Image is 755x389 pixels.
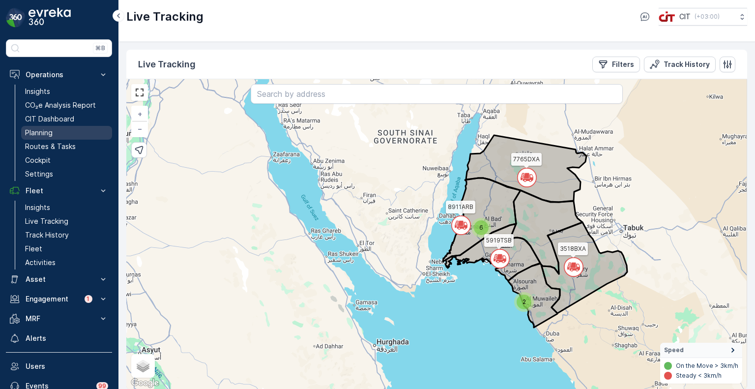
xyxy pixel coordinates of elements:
[132,85,147,100] a: View Fullscreen
[25,216,68,226] p: Live Tracking
[25,87,50,96] p: Insights
[21,167,112,181] a: Settings
[6,309,112,329] button: MRF
[21,153,112,167] a: Cockpit
[21,201,112,214] a: Insights
[26,186,92,196] p: Fleet
[6,181,112,201] button: Fleet
[138,124,143,133] span: −
[523,298,526,305] span: 2
[514,292,534,312] div: 2
[26,361,108,371] p: Users
[660,343,742,358] summary: Speed
[21,256,112,269] a: Activities
[659,8,747,26] button: CIT(+03:00)
[132,355,154,377] a: Layers
[659,11,675,22] img: cit-logo_pOk6rL0.png
[87,295,90,303] p: 1
[26,333,108,343] p: Alerts
[6,329,112,348] a: Alerts
[138,110,142,118] span: +
[664,60,710,69] p: Track History
[132,121,147,136] a: Zoom Out
[21,228,112,242] a: Track History
[25,244,42,254] p: Fleet
[21,85,112,98] a: Insights
[21,214,112,228] a: Live Tracking
[679,12,691,22] p: CIT
[26,294,79,304] p: Engagement
[21,242,112,256] a: Fleet
[479,224,483,231] span: 6
[6,269,112,289] button: Asset
[21,112,112,126] a: CIT Dashboard
[138,58,196,71] p: Live Tracking
[25,169,53,179] p: Settings
[25,230,69,240] p: Track History
[25,155,51,165] p: Cockpit
[21,126,112,140] a: Planning
[676,372,722,380] p: Steady < 3km/h
[6,8,26,28] img: logo
[25,258,56,268] p: Activities
[592,57,640,72] button: Filters
[25,100,96,110] p: CO₂e Analysis Report
[6,357,112,376] a: Users
[25,203,50,212] p: Insights
[126,9,203,25] p: Live Tracking
[95,44,105,52] p: ⌘B
[26,70,92,80] p: Operations
[21,140,112,153] a: Routes & Tasks
[26,314,92,324] p: MRF
[25,114,74,124] p: CIT Dashboard
[6,65,112,85] button: Operations
[644,57,716,72] button: Track History
[132,107,147,121] a: Zoom In
[612,60,634,69] p: Filters
[676,362,738,370] p: On the Move > 3km/h
[25,142,76,151] p: Routes & Tasks
[664,346,684,354] span: Speed
[251,84,623,104] input: Search by address
[26,274,92,284] p: Asset
[6,289,112,309] button: Engagement1
[25,128,53,138] p: Planning
[21,98,112,112] a: CO₂e Analysis Report
[29,8,71,28] img: logo_dark-DEwI_e13.png
[695,13,720,21] p: ( +03:00 )
[471,218,491,238] div: 6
